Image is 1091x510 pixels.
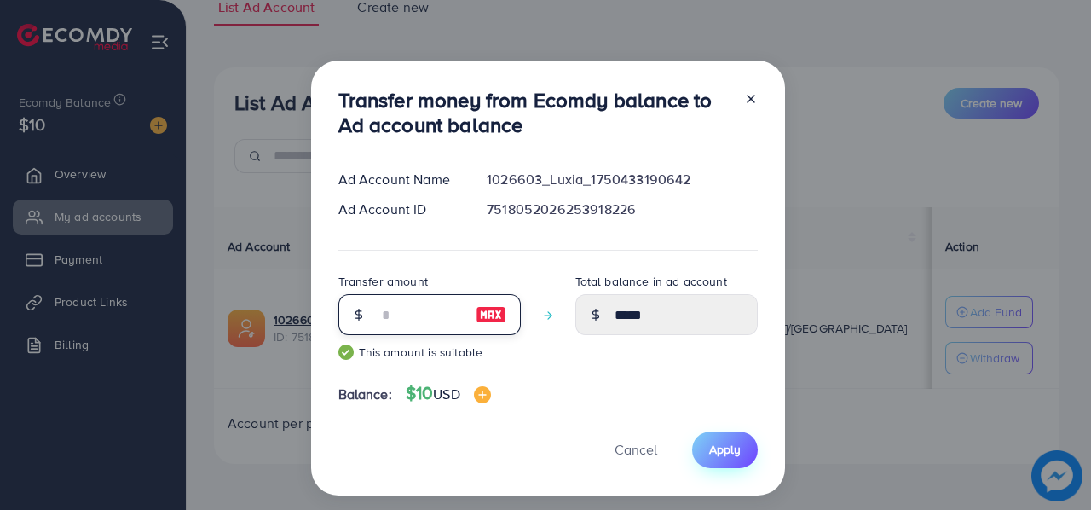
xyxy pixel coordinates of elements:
label: Total balance in ad account [575,273,727,290]
h3: Transfer money from Ecomdy balance to Ad account balance [338,88,730,137]
div: 1026603_Luxia_1750433190642 [473,170,771,189]
small: This amount is suitable [338,344,521,361]
span: Cancel [615,440,657,459]
span: USD [433,385,459,403]
div: Ad Account ID [325,200,474,219]
img: guide [338,345,354,360]
button: Apply [692,432,758,468]
button: Cancel [593,432,678,468]
span: Balance: [338,385,392,404]
span: Apply [709,441,741,458]
img: image [474,386,491,403]
h4: $10 [406,383,491,404]
img: image [476,304,506,325]
div: Ad Account Name [325,170,474,189]
div: 7518052026253918226 [473,200,771,219]
label: Transfer amount [338,273,428,290]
